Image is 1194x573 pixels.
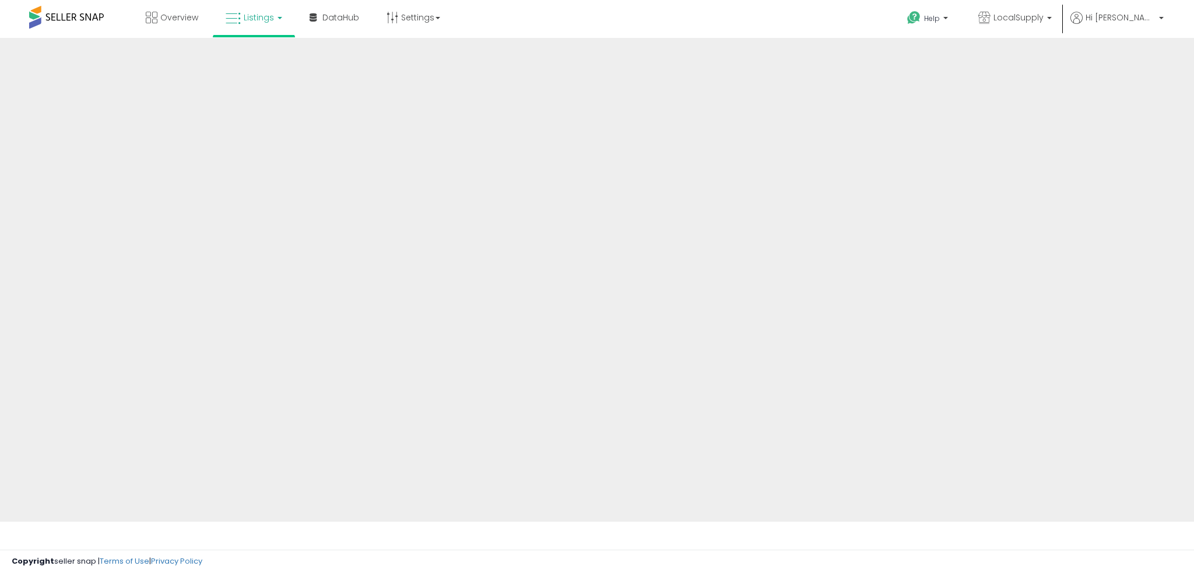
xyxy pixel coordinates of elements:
[993,12,1044,23] span: LocalSupply
[1070,12,1164,38] a: Hi [PERSON_NAME]
[924,13,940,23] span: Help
[907,10,921,25] i: Get Help
[160,12,198,23] span: Overview
[898,2,960,38] a: Help
[244,12,274,23] span: Listings
[1086,12,1156,23] span: Hi [PERSON_NAME]
[322,12,359,23] span: DataHub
